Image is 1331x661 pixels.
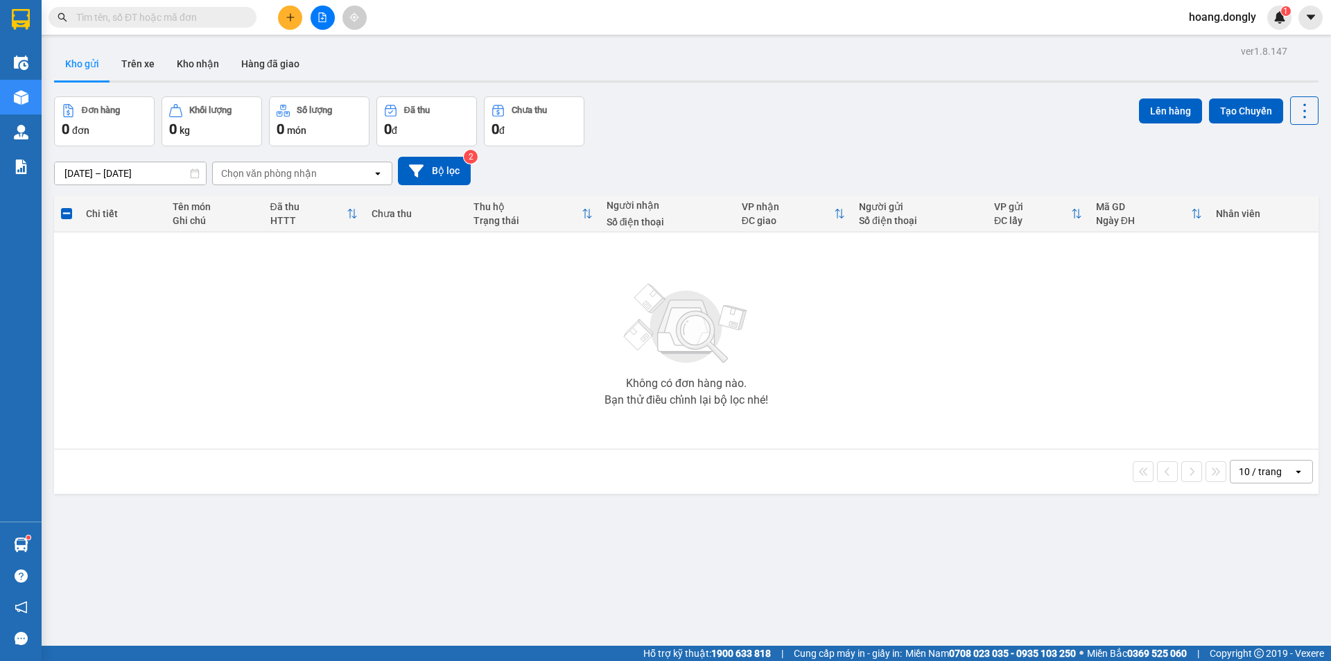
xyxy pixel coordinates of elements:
[14,160,28,174] img: solution-icon
[1241,44,1287,59] div: ver 1.8.147
[14,90,28,105] img: warehouse-icon
[55,162,206,184] input: Select a date range.
[1209,98,1283,123] button: Tạo Chuyến
[76,10,240,25] input: Tìm tên, số ĐT hoặc mã đơn
[1254,649,1264,658] span: copyright
[230,47,311,80] button: Hàng đã giao
[297,105,332,115] div: Số lượng
[398,157,471,185] button: Bộ lọc
[54,47,110,80] button: Kho gửi
[1283,6,1288,16] span: 1
[626,378,747,389] div: Không có đơn hàng nào.
[1197,646,1199,661] span: |
[742,201,834,212] div: VP nhận
[270,215,347,226] div: HTTT
[15,632,28,645] span: message
[1089,196,1209,232] th: Toggle SortBy
[173,201,256,212] div: Tên món
[1305,11,1317,24] span: caret-down
[15,601,28,614] span: notification
[189,105,232,115] div: Khối lượng
[949,648,1076,659] strong: 0708 023 035 - 0935 103 250
[617,275,756,372] img: svg+xml;base64,PHN2ZyBjbGFzcz0ibGlzdC1wbHVnX19zdmciIHhtbG5zPSJodHRwOi8vd3d3LnczLm9yZy8yMDAwL3N2Zy...
[484,96,584,146] button: Chưa thu0đ
[317,12,327,22] span: file-add
[607,216,728,228] div: Số điện thoại
[173,215,256,226] div: Ghi chú
[342,6,367,30] button: aim
[1298,6,1323,30] button: caret-down
[643,646,771,661] span: Hỗ trợ kỹ thuật:
[169,121,177,137] span: 0
[26,535,31,540] sup: 1
[1139,98,1202,123] button: Lên hàng
[278,6,302,30] button: plus
[1096,201,1191,212] div: Mã GD
[166,47,230,80] button: Kho nhận
[58,12,67,22] span: search
[286,12,295,22] span: plus
[1216,208,1312,219] div: Nhân viên
[473,215,582,226] div: Trạng thái
[994,201,1071,212] div: VP gửi
[287,125,306,136] span: món
[72,125,89,136] span: đơn
[1127,648,1187,659] strong: 0369 525 060
[270,201,347,212] div: Đã thu
[404,105,430,115] div: Đã thu
[384,121,392,137] span: 0
[277,121,284,137] span: 0
[859,215,980,226] div: Số điện thoại
[269,96,369,146] button: Số lượng0món
[794,646,902,661] span: Cung cấp máy in - giấy in:
[86,208,158,219] div: Chi tiết
[467,196,600,232] th: Toggle SortBy
[263,196,365,232] th: Toggle SortBy
[82,105,120,115] div: Đơn hàng
[12,9,30,30] img: logo-vxr
[311,6,335,30] button: file-add
[110,47,166,80] button: Trên xe
[742,215,834,226] div: ĐC giao
[180,125,190,136] span: kg
[15,569,28,583] span: question-circle
[781,646,783,661] span: |
[349,12,359,22] span: aim
[14,55,28,70] img: warehouse-icon
[372,208,460,219] div: Chưa thu
[859,201,980,212] div: Người gửi
[464,150,478,164] sup: 2
[604,395,768,406] div: Bạn thử điều chỉnh lại bộ lọc nhé!
[54,96,155,146] button: Đơn hàng0đơn
[491,121,499,137] span: 0
[1087,646,1187,661] span: Miền Bắc
[512,105,547,115] div: Chưa thu
[1281,6,1291,16] sup: 1
[1273,11,1286,24] img: icon-new-feature
[1096,215,1191,226] div: Ngày ĐH
[905,646,1076,661] span: Miền Nam
[735,196,852,232] th: Toggle SortBy
[1293,466,1304,477] svg: open
[607,200,728,211] div: Người nhận
[994,215,1071,226] div: ĐC lấy
[221,166,317,180] div: Chọn văn phòng nhận
[1239,465,1282,479] div: 10 / trang
[987,196,1089,232] th: Toggle SortBy
[1079,651,1084,656] span: ⚪️
[162,96,262,146] button: Khối lượng0kg
[376,96,477,146] button: Đã thu0đ
[392,125,397,136] span: đ
[14,125,28,139] img: warehouse-icon
[372,168,383,179] svg: open
[499,125,505,136] span: đ
[473,201,582,212] div: Thu hộ
[62,121,69,137] span: 0
[711,648,771,659] strong: 1900 633 818
[14,538,28,552] img: warehouse-icon
[1178,8,1267,26] span: hoang.dongly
